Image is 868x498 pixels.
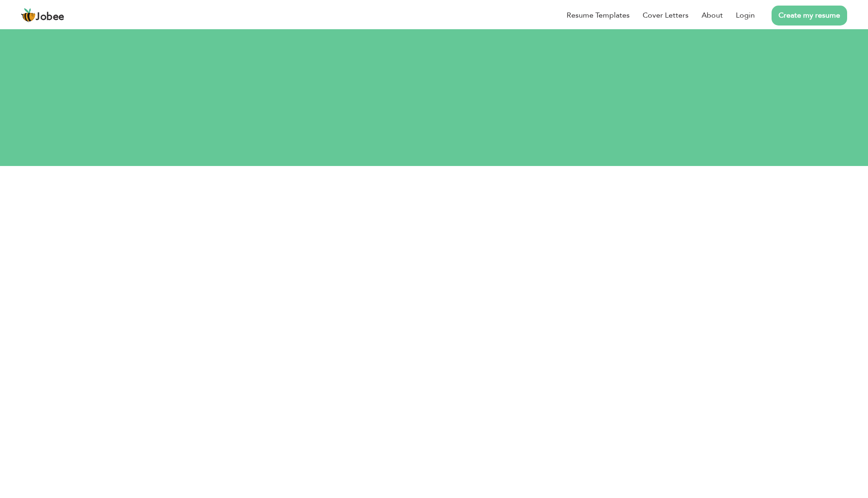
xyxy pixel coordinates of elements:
a: Cover Letters [643,10,689,21]
a: Jobee [21,8,64,23]
a: About [702,10,723,21]
a: Create my resume [772,6,847,26]
a: Login [736,10,755,21]
span: Jobee [36,12,64,22]
a: Resume Templates [567,10,630,21]
img: jobee.io [21,8,36,23]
